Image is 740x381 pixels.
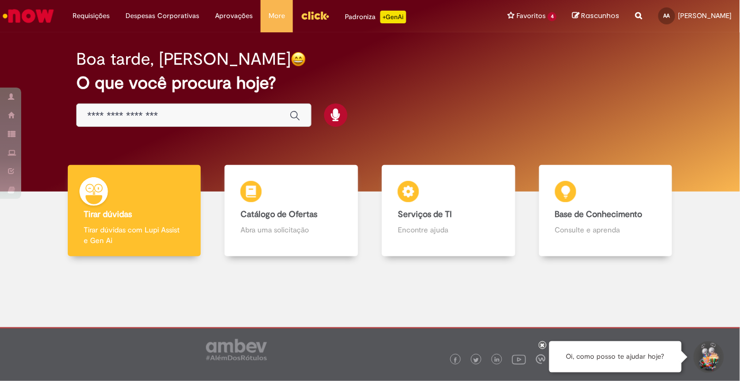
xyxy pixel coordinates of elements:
[549,341,682,373] div: Oi, como posso te ajudar hoje?
[582,11,620,21] span: Rascunhos
[76,50,291,68] h2: Boa tarde, [PERSON_NAME]
[555,224,656,235] p: Consulte e aprenda
[345,11,406,23] div: Padroniza
[555,209,643,220] b: Base de Conhecimento
[240,224,342,235] p: Abra uma solicitação
[512,352,526,366] img: logo_footer_youtube.png
[536,354,546,364] img: logo_footer_workplace.png
[398,209,452,220] b: Serviços de TI
[76,74,664,92] h2: O que você procura hoje?
[664,12,670,19] span: AA
[692,341,724,373] button: Iniciar Conversa de Suporte
[573,11,620,21] a: Rascunhos
[56,165,213,257] a: Tirar dúvidas Tirar dúvidas com Lupi Assist e Gen Ai
[548,12,557,21] span: 4
[301,7,329,23] img: click_logo_yellow_360x200.png
[495,357,500,363] img: logo_footer_linkedin.png
[380,11,406,23] p: +GenAi
[679,11,732,20] span: [PERSON_NAME]
[84,224,185,246] p: Tirar dúvidas com Lupi Assist e Gen Ai
[453,358,458,363] img: logo_footer_facebook.png
[206,339,267,360] img: logo_footer_ambev_rotulo_gray.png
[516,11,546,21] span: Favoritos
[398,224,499,235] p: Encontre ajuda
[215,11,253,21] span: Aprovações
[213,165,370,257] a: Catálogo de Ofertas Abra uma solicitação
[291,51,306,67] img: happy-face.png
[240,209,317,220] b: Catálogo de Ofertas
[73,11,110,21] span: Requisições
[527,165,684,257] a: Base de Conhecimento Consulte e aprenda
[370,165,528,257] a: Serviços de TI Encontre ajuda
[474,358,479,363] img: logo_footer_twitter.png
[84,209,132,220] b: Tirar dúvidas
[269,11,285,21] span: More
[126,11,199,21] span: Despesas Corporativas
[1,5,56,27] img: ServiceNow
